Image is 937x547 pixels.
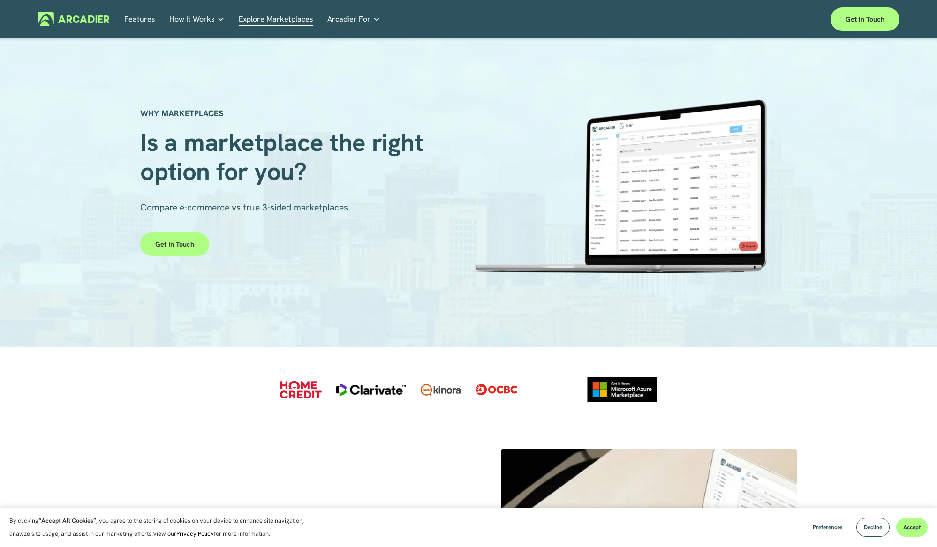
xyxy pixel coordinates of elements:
[327,13,370,26] span: Arcadier For
[903,524,921,531] span: Accept
[327,12,380,26] a: folder dropdown
[239,12,313,26] a: Explore Marketplaces
[140,202,350,213] span: Compare e-commerce vs true 3-sided marketplaces.
[140,108,223,119] strong: WHY MARKETPLACES
[38,12,109,26] img: Arcadier
[864,524,882,531] span: Decline
[140,126,430,187] span: Is a marketplace the right option for you?
[9,514,314,540] p: By clicking , you agree to the storing of cookies on your device to enhance site navigation, anal...
[169,13,215,26] span: How It Works
[896,518,928,537] button: Accept
[169,12,225,26] a: folder dropdown
[124,12,155,26] a: Features
[140,504,328,524] span: Do you need a marketplace?
[856,518,890,537] button: Decline
[140,232,209,256] a: Get in touch
[813,524,843,531] span: Preferences
[176,530,214,538] a: Privacy Policy
[831,7,899,31] a: Get in touch
[806,518,850,537] button: Preferences
[38,517,96,525] strong: “Accept All Cookies”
